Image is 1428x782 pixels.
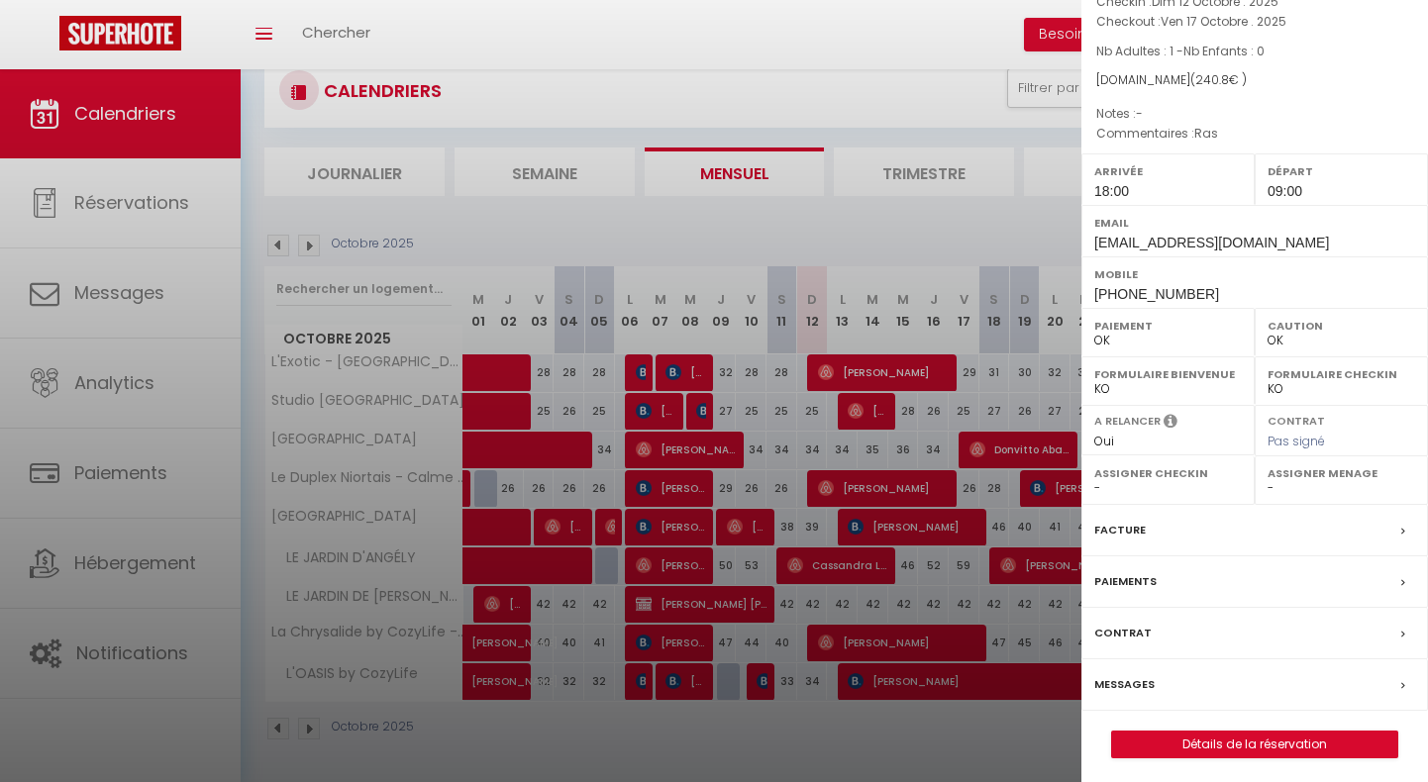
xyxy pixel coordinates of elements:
label: Contrat [1094,623,1152,643]
p: Commentaires : [1096,124,1413,144]
label: Paiement [1094,316,1242,336]
label: Facture [1094,520,1146,540]
label: Contrat [1268,413,1325,426]
label: Paiements [1094,571,1157,592]
label: Assigner Menage [1268,463,1415,483]
span: Nb Enfants : 0 [1183,43,1265,59]
span: Ven 17 Octobre . 2025 [1161,13,1286,30]
label: Mobile [1094,264,1415,284]
label: A relancer [1094,413,1161,430]
label: Caution [1268,316,1415,336]
span: 09:00 [1268,183,1302,199]
label: Arrivée [1094,161,1242,181]
p: Checkout : [1096,12,1413,32]
span: Nb Adultes : 1 - [1096,43,1265,59]
button: Détails de la réservation [1111,731,1398,758]
span: - [1136,105,1143,122]
label: Assigner Checkin [1094,463,1242,483]
label: Formulaire Bienvenue [1094,364,1242,384]
div: [DOMAIN_NAME] [1096,71,1413,90]
span: 240.8 [1195,71,1229,88]
span: 18:00 [1094,183,1129,199]
label: Départ [1268,161,1415,181]
label: Messages [1094,674,1155,695]
span: Pas signé [1268,433,1325,449]
label: Formulaire Checkin [1268,364,1415,384]
i: Sélectionner OUI si vous souhaiter envoyer les séquences de messages post-checkout [1164,413,1177,435]
span: Ras [1194,125,1218,142]
a: Détails de la réservation [1112,732,1397,757]
label: Email [1094,213,1415,233]
span: ( € ) [1190,71,1247,88]
span: [PHONE_NUMBER] [1094,286,1219,302]
p: Notes : [1096,104,1413,124]
span: [EMAIL_ADDRESS][DOMAIN_NAME] [1094,235,1329,250]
